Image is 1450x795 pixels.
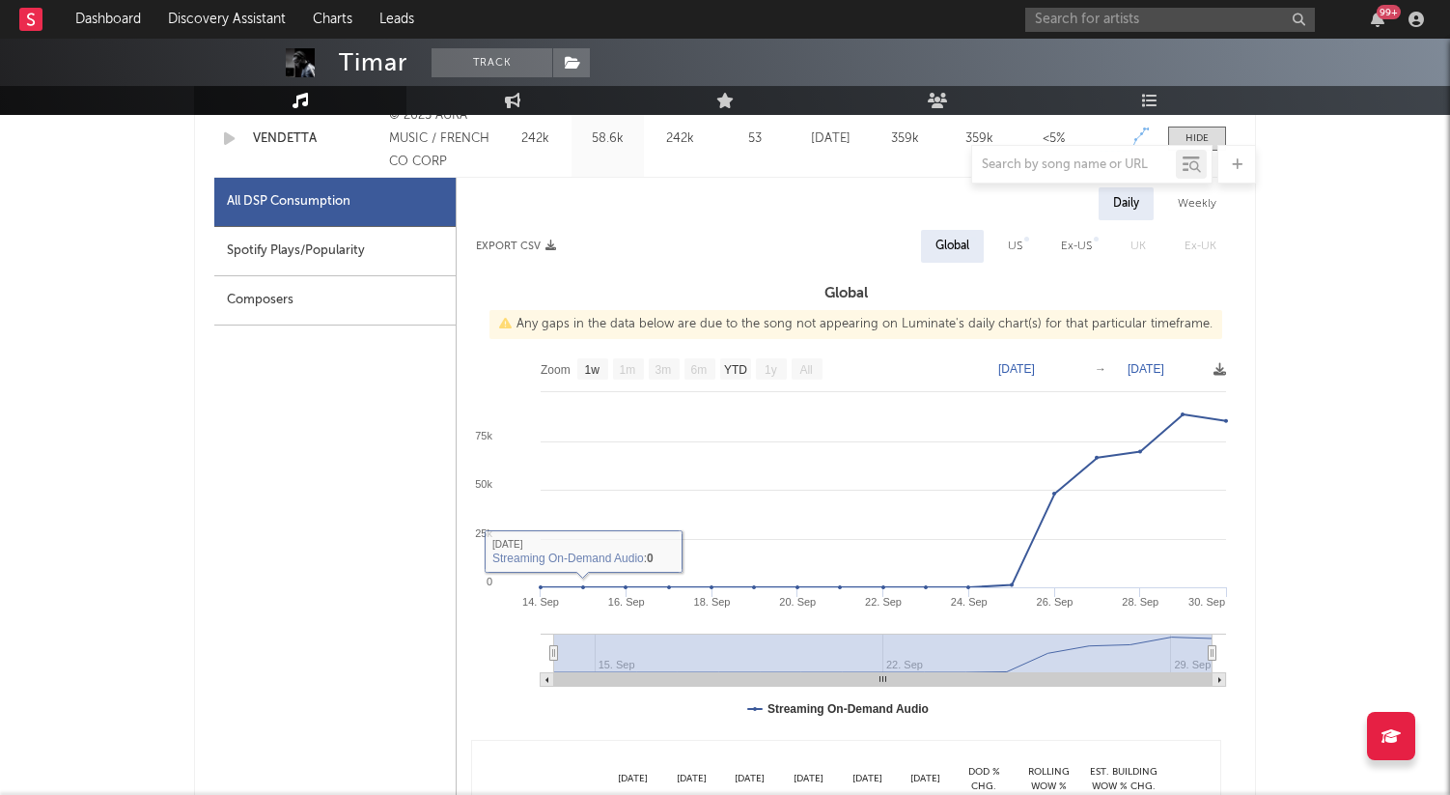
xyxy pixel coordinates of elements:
text: 22. Sep [865,596,902,608]
h3: Global [457,282,1236,305]
div: [DATE] [798,129,863,149]
div: 242k [504,129,567,149]
text: 14. Sep [522,596,559,608]
text: [DATE] [1128,362,1164,376]
text: 26. Sep [1037,596,1074,608]
text: 1y [765,363,777,377]
text: 6m [691,363,708,377]
div: 58.6k [576,129,639,149]
text: 3m [655,363,672,377]
text: YTD [724,363,747,377]
div: All DSP Consumption [214,178,456,227]
div: Rolling WoW % Chg. [1013,765,1085,793]
div: [DATE] [721,772,780,786]
input: Search for artists [1025,8,1315,32]
text: 1m [620,363,636,377]
text: 0 [487,576,492,587]
button: Export CSV [476,241,556,252]
div: 53 [721,129,789,149]
div: All DSP Consumption [227,190,350,213]
div: 242k [649,129,711,149]
div: 359k [873,129,937,149]
text: 25k [475,527,492,539]
div: Composers [214,276,456,326]
text: 50k [475,478,492,490]
a: VENDETTA [253,129,379,149]
button: Track [432,48,552,77]
text: All [799,363,812,377]
div: [DATE] [838,772,897,786]
text: 1w [585,363,600,377]
text: → [1095,362,1106,376]
button: 99+ [1371,12,1384,27]
div: <5% [1021,129,1086,149]
div: [DATE] [603,772,662,786]
div: DoD % Chg. [955,765,1013,793]
div: 359k [947,129,1012,149]
div: [DATE] [896,772,955,786]
text: 24. Sep [951,596,988,608]
div: Daily [1099,187,1154,220]
div: [DATE] [779,772,838,786]
div: Est. Building WoW % Chg. [1085,765,1162,793]
div: Spotify Plays/Popularity [214,227,456,276]
div: US [1008,235,1022,258]
text: 18. Sep [694,596,731,608]
div: 99 + [1377,5,1401,19]
text: 16. Sep [608,596,645,608]
text: Zoom [541,363,571,377]
div: Any gaps in the data below are due to the song not appearing on Luminate's daily chart(s) for tha... [489,310,1222,339]
text: [DATE] [998,362,1035,376]
text: Streaming On-Demand Audio [767,702,929,716]
div: Global [935,235,969,258]
div: © 2025 AURA MUSIC / FRENCH CO CORP [389,104,494,174]
text: 20. Sep [779,596,816,608]
div: Weekly [1163,187,1231,220]
text: 30. Sep [1188,596,1225,608]
input: Search by song name or URL [972,157,1176,173]
div: Ex-US [1061,235,1092,258]
div: Timar [339,48,407,77]
div: [DATE] [662,772,721,786]
text: 75k [475,430,492,441]
text: 28. Sep [1122,596,1158,608]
